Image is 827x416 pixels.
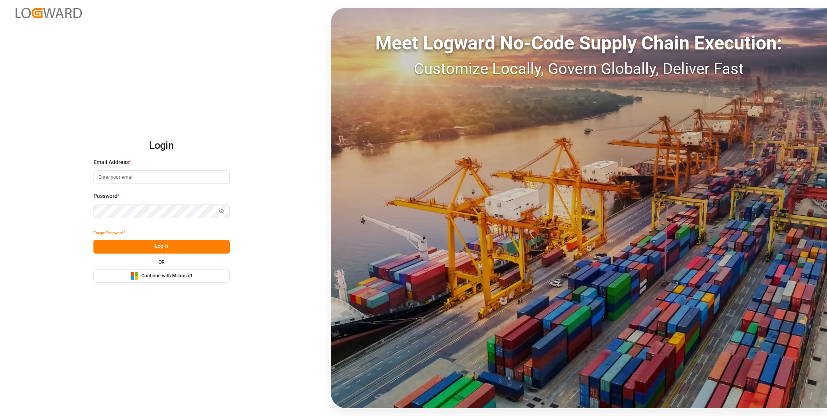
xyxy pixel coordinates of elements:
[93,158,129,166] span: Email Address
[16,8,82,18] img: Logward_new_orange.png
[93,170,230,184] input: Enter your email
[331,29,827,57] div: Meet Logward No-Code Supply Chain Execution:
[93,240,230,254] button: Log In
[93,269,230,283] button: Continue with Microsoft
[141,273,192,280] span: Continue with Microsoft
[93,226,125,240] button: Forgot Password?
[158,260,165,264] small: OR
[93,192,118,200] span: Password
[93,133,230,158] h2: Login
[331,57,827,81] div: Customize Locally, Govern Globally, Deliver Fast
